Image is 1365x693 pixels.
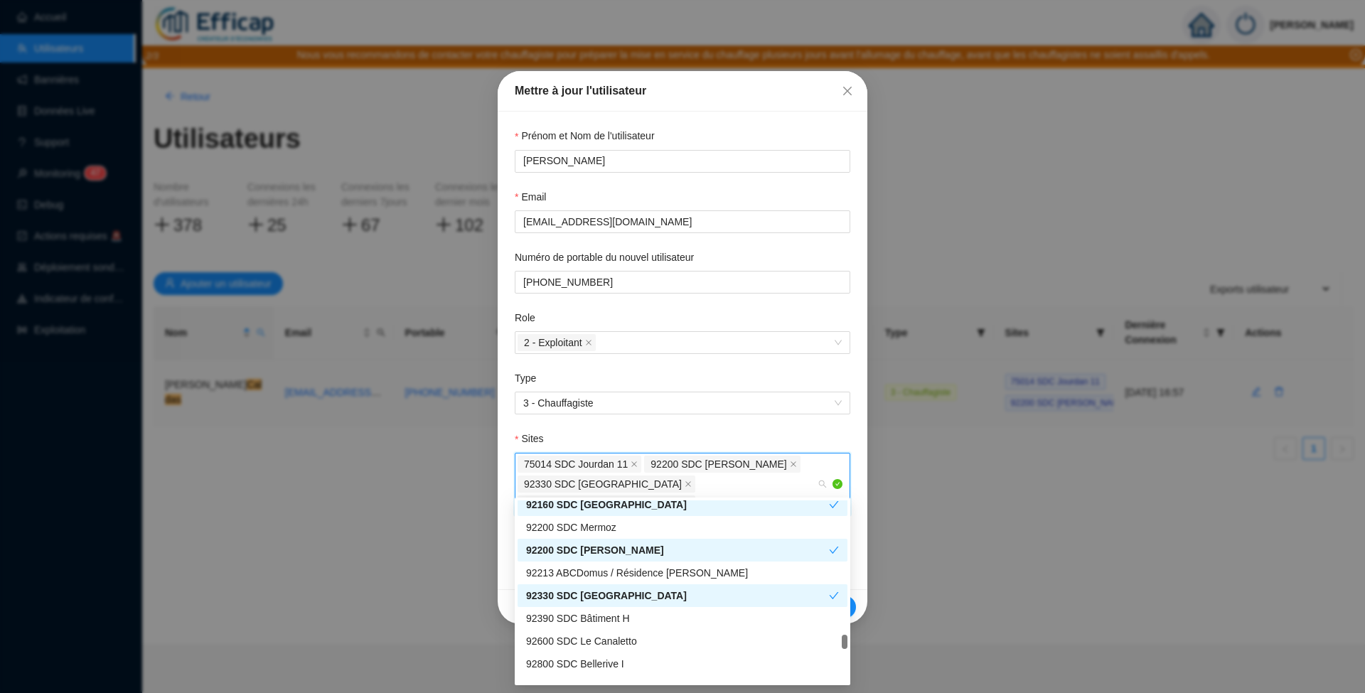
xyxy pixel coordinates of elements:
span: close [842,85,853,97]
input: Email [523,215,839,230]
span: 2 - Exploitant [518,334,596,351]
div: 92200 SDC Victor Hugo Chauveau [518,539,847,562]
div: 92390 SDC Bâtiment H [526,611,839,626]
button: Close [836,80,859,102]
div: 92213 ABCDomus / Résidence [PERSON_NAME] [526,566,839,581]
div: 92800 SDC Bellerive I [526,657,839,672]
div: 92160 SDC La Fontaine [518,493,847,516]
div: 92600 SDC Le Canaletto [526,634,839,649]
span: 92160 SDC [GEOGRAPHIC_DATA] [524,496,682,512]
label: Prénom et Nom de l'utilisateur [515,129,664,144]
div: 92213 ABCDomus / Résidence Livingstone [518,562,847,584]
label: Sites [515,431,553,446]
div: Mettre à jour l'utilisateur [515,82,850,100]
span: 75014 SDC Jourdan 11 [518,456,641,473]
div: 92200 SDC Mermoz [526,520,839,535]
input: Sites [698,495,701,512]
span: Fermer [836,85,859,97]
label: Numéro de portable du nouvel utilisateur [515,250,704,265]
span: 92200 SDC [PERSON_NAME] [651,456,786,472]
span: check [829,500,839,510]
span: check [829,545,839,555]
span: check [829,591,839,601]
label: Email [515,190,556,205]
div: 92800 SDC Bellerive I [518,652,847,675]
span: 92330 SDC Parc Penthievre [518,476,695,493]
span: close [685,480,692,488]
input: Prénom et Nom de l'utilisateur [523,154,839,168]
div: 92160 SDC [GEOGRAPHIC_DATA] [526,498,829,512]
span: close [585,339,592,346]
div: 92200 SDC Mermoz [518,516,847,539]
div: 92600 SDC Le Canaletto [518,630,847,652]
span: 92200 SDC Victor Hugo Chauveau [644,456,800,473]
div: 92330 SDC Parc Penthievre [518,584,847,607]
span: close [631,461,638,468]
label: Role [515,311,545,326]
span: 92160 SDC La Fontaine [518,495,695,512]
div: 92330 SDC [GEOGRAPHIC_DATA] [526,589,829,603]
label: Type [515,371,546,386]
div: 92200 SDC [PERSON_NAME] [526,543,829,558]
span: close [790,461,797,468]
div: 92390 SDC Bâtiment H [518,607,847,630]
span: 3 - Chauffagiste [523,392,842,414]
input: Numéro de portable du nouvel utilisateur [523,275,839,290]
span: 92330 SDC [GEOGRAPHIC_DATA] [524,476,682,492]
span: 75014 SDC Jourdan 11 [524,456,628,472]
span: 2 - Exploitant [524,335,582,350]
span: check-circle [833,479,842,489]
